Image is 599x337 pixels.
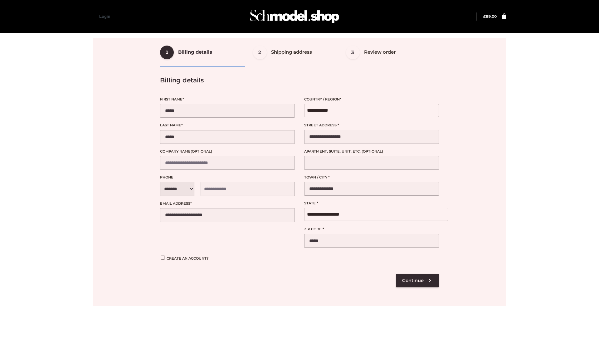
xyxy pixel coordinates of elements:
a: £89.00 [483,14,497,19]
bdi: 89.00 [483,14,497,19]
img: Schmodel Admin 964 [248,4,341,29]
span: £ [483,14,486,19]
a: Login [99,14,110,19]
